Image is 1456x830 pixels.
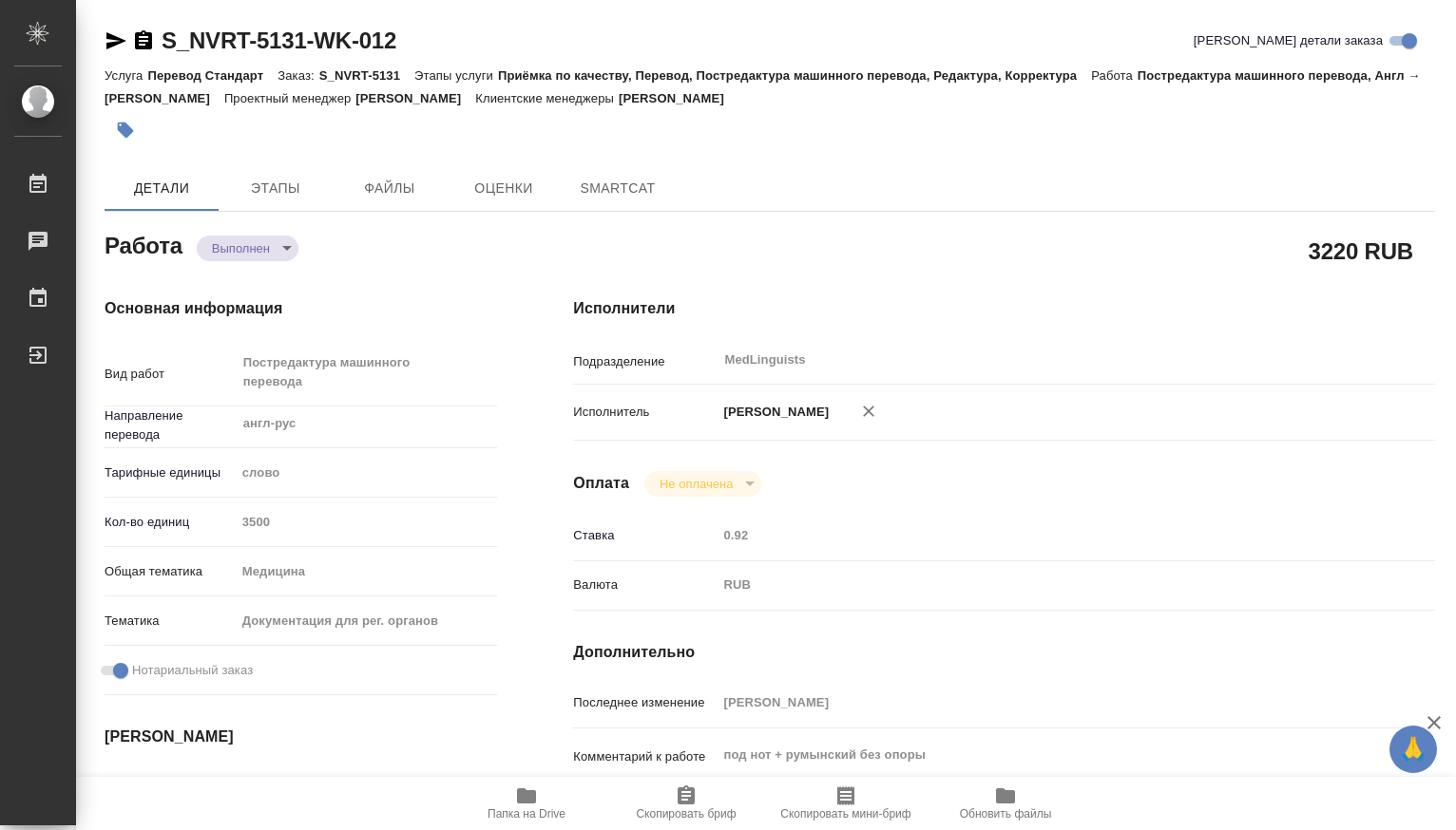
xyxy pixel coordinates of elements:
p: Перевод Стандарт [147,68,278,83]
h4: Исполнители [573,297,1435,320]
a: S_NVRT-5131-WK-012 [162,28,396,53]
div: RUB [717,569,1363,601]
button: Выполнен [206,240,276,256]
p: Тарифные единицы [105,463,236,482]
h2: 3220 RUB [1309,235,1413,267]
span: 🙏 [1397,729,1429,769]
h4: Основная информация [105,297,497,320]
span: Этапы [230,177,321,200]
span: Скопировать бриф [636,807,736,821]
p: Тематика [105,612,236,631]
button: Удалить исполнителя [848,390,890,432]
p: Последнее изменение [573,693,717,712]
span: [PERSON_NAME] детали заказа [1194,31,1383,50]
span: Обновить файлы [960,807,1052,821]
p: Этапы услуги [414,68,498,83]
span: Файлы [344,177,435,200]
span: Нотариальный заказ [132,661,253,680]
input: Пустое поле [717,689,1363,716]
p: Вид работ [105,365,236,384]
div: Выполнен [644,471,761,497]
p: [PERSON_NAME] [619,91,738,105]
span: Детали [116,177,207,200]
p: Клиентские менеджеры [475,91,619,105]
div: Медицина [236,556,498,588]
p: [PERSON_NAME] [355,91,475,105]
input: Пустое поле [717,521,1363,549]
p: Кол-во единиц [105,513,236,532]
p: Валюта [573,575,717,594]
button: Скопировать мини-бриф [766,777,926,830]
p: Заказ: [278,68,318,83]
p: Исполнитель [573,403,717,422]
button: Добавить тэг [105,109,146,151]
p: Проектный менеджер [224,91,355,105]
input: Пустое поле [236,774,402,802]
input: Пустое поле [236,508,498,536]
button: Скопировать ссылку [132,29,155,52]
p: Комментарий к работе [573,747,717,766]
p: S_NVRT-5131 [319,68,414,83]
button: Скопировать бриф [606,777,766,830]
span: SmartCat [572,177,663,200]
h4: [PERSON_NAME] [105,726,497,748]
div: Документация для рег. органов [236,605,498,637]
p: Подразделение [573,352,717,371]
span: Папка на Drive [488,807,565,821]
h2: Работа [105,227,182,261]
h4: Дополнительно [573,641,1435,664]
button: 🙏 [1389,726,1437,773]
p: [PERSON_NAME] [717,403,829,422]
p: Направление перевода [105,406,236,444]
textarea: под нот + румынский без опоры [717,739,1363,771]
button: Скопировать ссылку для ЯМессенджера [105,29,127,52]
span: Оценки [458,177,549,200]
button: Не оплачена [654,476,738,492]
p: Работа [1091,68,1138,83]
p: Услуга [105,68,147,83]
div: слово [236,457,498,489]
p: Общая тематика [105,562,236,581]
p: Приёмка по качеству, Перевод, Постредактура машинного перевода, Редактура, Корректура [498,68,1091,83]
span: Скопировать мини-бриф [780,807,910,821]
button: Папка на Drive [447,777,606,830]
h4: Оплата [573,472,629,495]
p: Ставка [573,526,717,545]
button: Обновить файлы [926,777,1085,830]
div: Выполнен [197,236,298,261]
